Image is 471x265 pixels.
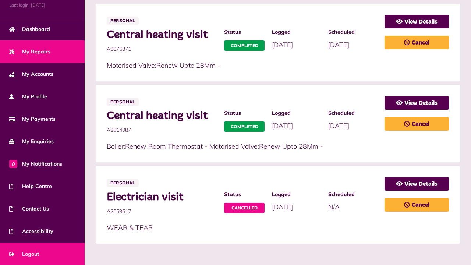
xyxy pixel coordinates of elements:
[385,177,449,191] a: View Details
[9,48,50,56] span: My Repairs
[224,191,265,198] span: Status
[107,45,217,53] span: A3076371
[107,223,377,233] p: WEAR & TEAR
[385,198,449,212] a: Cancel
[107,28,217,42] span: Central heating visit
[9,2,75,8] span: Last login: [DATE]
[9,25,50,33] span: Dashboard
[107,60,377,70] p: Motorised Valve:Renew Upto 28Mm -
[9,160,62,168] span: My Notifications
[224,121,265,132] span: Completed
[107,208,217,215] span: A2559517
[328,109,377,117] span: Scheduled
[9,205,49,213] span: Contact Us
[272,191,321,198] span: Logged
[9,250,39,258] span: Logout
[328,40,349,49] span: [DATE]
[385,36,449,49] a: Cancel
[9,115,56,123] span: My Payments
[9,93,47,100] span: My Profile
[272,40,293,49] span: [DATE]
[272,109,321,117] span: Logged
[272,121,293,130] span: [DATE]
[328,121,349,130] span: [DATE]
[328,28,377,36] span: Scheduled
[224,203,265,213] span: Cancelled
[328,203,340,211] span: N/A
[385,96,449,110] a: View Details
[107,17,139,25] span: Personal
[9,160,17,168] span: 0
[385,117,449,131] a: Cancel
[9,70,53,78] span: My Accounts
[224,40,265,51] span: Completed
[107,126,217,134] span: A2814087
[328,191,377,198] span: Scheduled
[107,109,217,123] span: Central heating visit
[272,28,321,36] span: Logged
[107,141,377,151] p: Boiler:Renew Room Thermostat - Motorised Valve:Renew Upto 28Mm -
[9,183,52,190] span: Help Centre
[107,98,139,106] span: Personal
[9,227,53,235] span: Accessibility
[9,138,54,145] span: My Enquiries
[272,203,293,211] span: [DATE]
[107,191,217,204] span: Electrician visit
[385,15,449,28] a: View Details
[107,179,139,187] span: Personal
[224,28,265,36] span: Status
[224,109,265,117] span: Status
